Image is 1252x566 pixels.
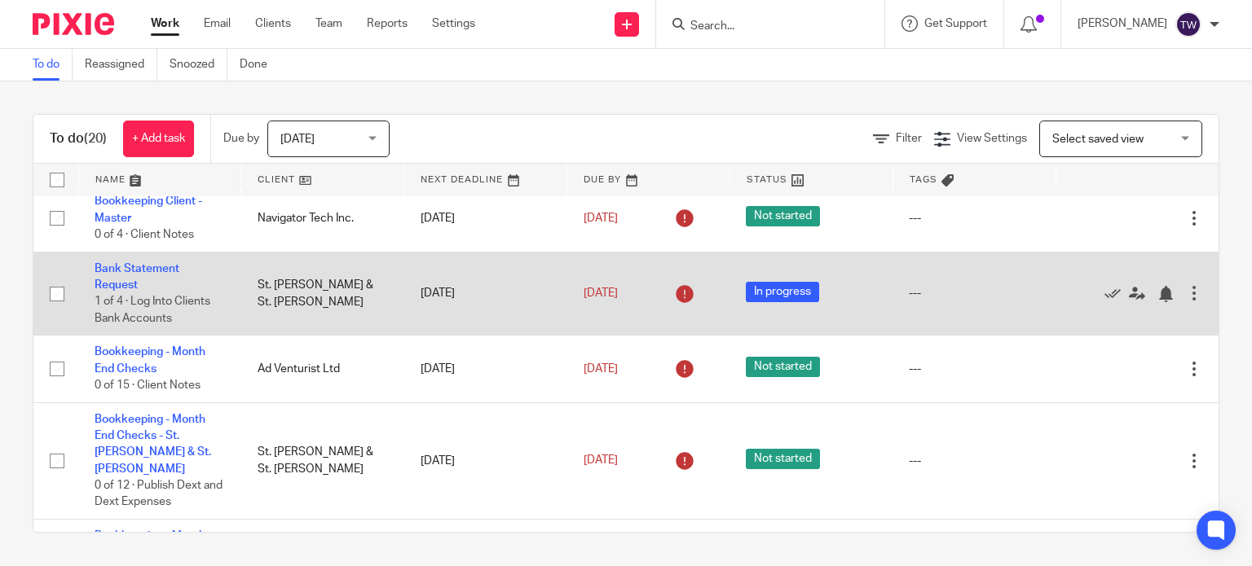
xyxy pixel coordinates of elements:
[95,480,223,508] span: 0 of 12 · Publish Dext and Dext Expenses
[1052,134,1144,145] span: Select saved view
[746,206,820,226] span: Not started
[746,357,820,377] span: Not started
[1078,15,1167,32] p: [PERSON_NAME]
[123,121,194,157] a: + Add task
[584,363,618,375] span: [DATE]
[204,15,231,32] a: Email
[85,49,157,81] a: Reassigned
[910,175,937,184] span: Tags
[95,296,210,325] span: 1 of 4 · Log Into Clients Bank Accounts
[241,252,404,336] td: St. [PERSON_NAME] & St. [PERSON_NAME]
[33,49,73,81] a: To do
[896,133,922,144] span: Filter
[33,13,114,35] img: Pixie
[95,530,205,558] a: Bookkeeping - Month End Checks
[95,346,205,374] a: Bookkeeping - Month End Checks
[909,285,1039,301] div: ---
[84,132,107,145] span: (20)
[957,133,1027,144] span: View Settings
[95,380,201,391] span: 0 of 15 · Client Notes
[151,15,179,32] a: Work
[432,15,475,32] a: Settings
[241,336,404,402] td: Ad Venturist Ltd
[584,287,618,299] span: [DATE]
[240,49,280,81] a: Done
[909,210,1039,226] div: ---
[924,18,987,29] span: Get Support
[280,134,315,145] span: [DATE]
[404,402,567,519] td: [DATE]
[255,15,291,32] a: Clients
[1104,285,1129,301] a: Mark as done
[170,49,227,81] a: Snoozed
[404,336,567,402] td: [DATE]
[315,15,342,32] a: Team
[95,229,194,240] span: 0 of 4 · Client Notes
[746,282,819,302] span: In progress
[909,453,1039,469] div: ---
[223,130,259,147] p: Due by
[367,15,408,32] a: Reports
[95,414,211,475] a: Bookkeeping - Month End Checks - St. [PERSON_NAME] & St. [PERSON_NAME]
[404,252,567,336] td: [DATE]
[95,195,202,223] a: Bookkeeping Client - Master
[746,449,820,469] span: Not started
[909,361,1039,377] div: ---
[1175,11,1201,37] img: svg%3E
[241,185,404,252] td: Navigator Tech Inc.
[50,130,107,147] h1: To do
[404,185,567,252] td: [DATE]
[689,20,835,34] input: Search
[241,402,404,519] td: St. [PERSON_NAME] & St. [PERSON_NAME]
[584,213,618,224] span: [DATE]
[95,263,179,291] a: Bank Statement Request
[584,455,618,467] span: [DATE]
